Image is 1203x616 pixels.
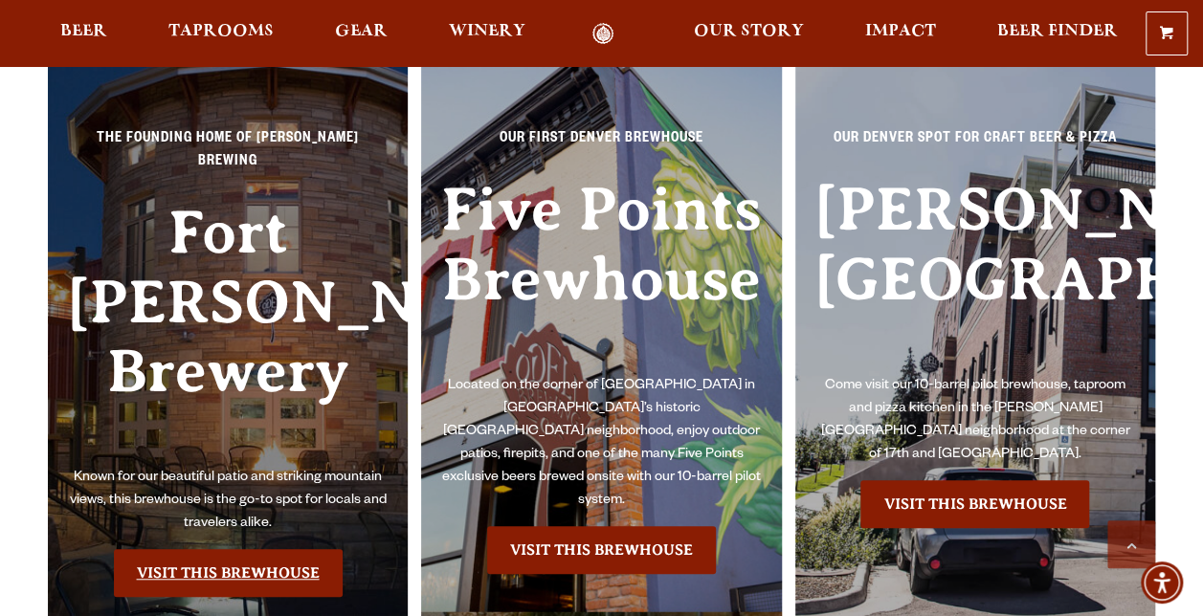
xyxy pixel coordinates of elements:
[860,480,1089,528] a: Visit the Sloan’s Lake Brewhouse
[694,24,804,39] span: Our Story
[814,175,1136,375] h3: [PERSON_NAME][GEOGRAPHIC_DATA]
[114,549,343,597] a: Visit the Fort Collin's Brewery & Taproom
[168,24,274,39] span: Taprooms
[997,24,1118,39] span: Beer Finder
[865,24,936,39] span: Impact
[335,24,388,39] span: Gear
[853,23,948,45] a: Impact
[568,23,639,45] a: Odell Home
[1141,561,1183,604] div: Accessibility Menu
[436,23,538,45] a: Winery
[440,375,762,513] p: Located on the corner of [GEOGRAPHIC_DATA] in [GEOGRAPHIC_DATA]’s historic [GEOGRAPHIC_DATA] neig...
[67,128,389,186] p: The Founding Home of [PERSON_NAME] Brewing
[67,198,389,467] h3: Fort [PERSON_NAME] Brewery
[985,23,1130,45] a: Beer Finder
[440,128,762,163] p: Our First Denver Brewhouse
[1107,520,1155,568] a: Scroll to top
[60,24,107,39] span: Beer
[681,23,816,45] a: Our Story
[814,375,1136,467] p: Come visit our 10-barrel pilot brewhouse, taproom and pizza kitchen in the [PERSON_NAME][GEOGRAPH...
[323,23,400,45] a: Gear
[487,526,716,574] a: Visit the Five Points Brewhouse
[67,467,389,536] p: Known for our beautiful patio and striking mountain views, this brewhouse is the go-to spot for l...
[48,23,120,45] a: Beer
[449,24,525,39] span: Winery
[814,128,1136,163] p: Our Denver spot for craft beer & pizza
[440,175,762,375] h3: Five Points Brewhouse
[156,23,286,45] a: Taprooms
